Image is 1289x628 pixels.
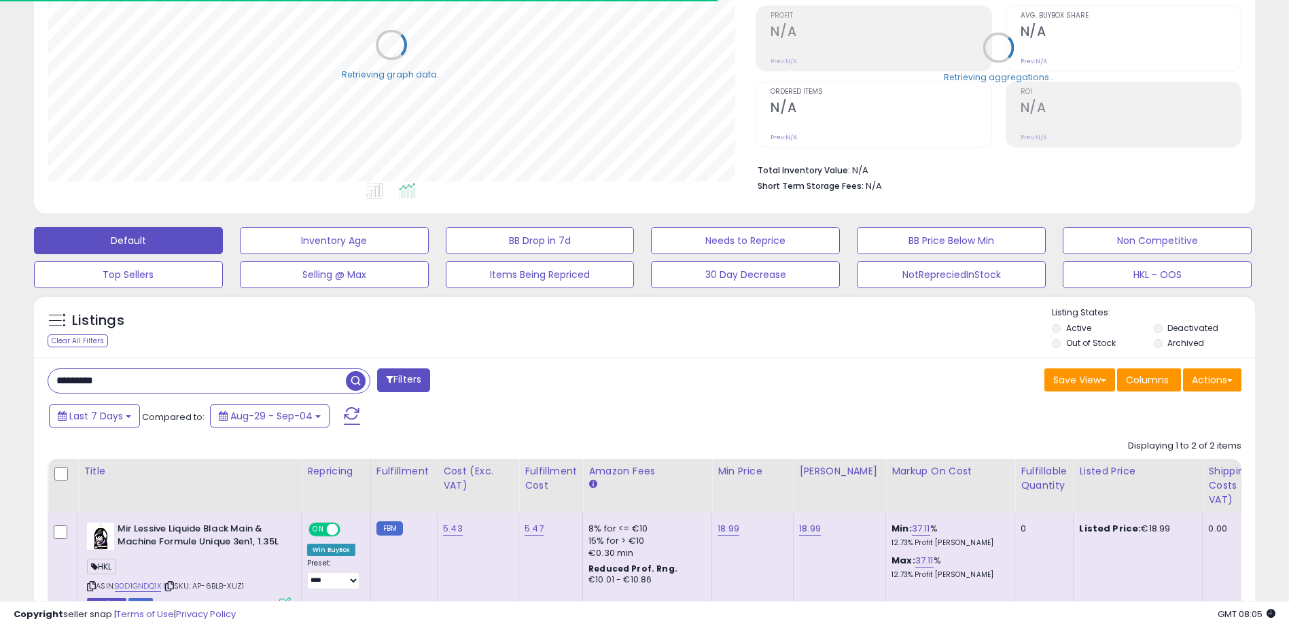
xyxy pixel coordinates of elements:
button: BB Drop in 7d [446,227,635,254]
span: Aug-29 - Sep-04 [230,409,313,423]
button: Default [34,227,223,254]
button: Last 7 Days [49,404,140,428]
div: Markup on Cost [891,464,1009,478]
span: HKL [87,559,116,574]
div: Title [84,464,296,478]
div: Clear All Filters [48,334,108,347]
button: Aug-29 - Sep-04 [210,404,330,428]
div: Fulfillment Cost [525,464,577,493]
div: seller snap | | [14,608,236,621]
b: Reduced Prof. Rng. [588,563,677,574]
button: Top Sellers [34,261,223,288]
b: Mir Lessive Liquide Black Main & Machine Formule Unique 3en1, 1.35L [118,523,283,551]
p: 12.73% Profit [PERSON_NAME] [891,538,1004,548]
button: Filters [377,368,430,392]
span: OFF [338,524,360,536]
a: 37.11 [915,554,934,568]
a: 5.47 [525,522,544,536]
a: B0D1GNDQ1X [115,580,161,592]
div: Win BuyBox [307,544,355,556]
button: Save View [1044,368,1115,391]
th: The percentage added to the cost of goods (COGS) that forms the calculator for Min & Max prices. [886,459,1015,512]
div: Preset: [307,559,360,589]
b: Listed Price: [1079,522,1141,535]
a: Terms of Use [116,608,174,621]
div: % [891,523,1004,548]
button: 30 Day Decrease [651,261,840,288]
span: FBM [128,598,153,610]
button: Selling @ Max [240,261,429,288]
button: BB Price Below Min [857,227,1046,254]
button: Needs to Reprice [651,227,840,254]
span: Columns [1126,373,1169,387]
div: Fulfillable Quantity [1021,464,1067,493]
label: Deactivated [1167,322,1218,334]
button: HKL - OOS [1063,261,1252,288]
strong: Copyright [14,608,63,621]
div: Fulfillment [376,464,431,478]
p: Listing States: [1052,307,1255,319]
p: 12.73% Profit [PERSON_NAME] [891,570,1004,580]
div: €0.30 min [588,547,701,559]
button: Inventory Age [240,227,429,254]
div: Displaying 1 to 2 of 2 items [1128,440,1241,453]
a: 18.99 [718,522,739,536]
div: Repricing [307,464,365,478]
a: 18.99 [799,522,821,536]
div: Amazon Fees [588,464,706,478]
div: [PERSON_NAME] [799,464,880,478]
div: Shipping Costs (Exc. VAT) [1208,464,1278,507]
span: 2025-09-12 08:05 GMT [1218,608,1275,621]
button: Items Being Repriced [446,261,635,288]
label: Archived [1167,337,1204,349]
div: Cost (Exc. VAT) [443,464,513,493]
button: NotRepreciedInStock [857,261,1046,288]
div: 0 [1021,523,1063,535]
button: Non Competitive [1063,227,1252,254]
button: Actions [1183,368,1241,391]
div: Retrieving aggregations.. [944,71,1053,83]
h5: Listings [72,311,124,330]
div: €10.01 - €10.86 [588,574,701,586]
div: Min Price [718,464,788,478]
button: Columns [1117,368,1181,391]
small: Amazon Fees. [588,478,597,491]
label: Active [1066,322,1091,334]
span: Last 7 Days [69,409,123,423]
div: 15% for > €10 [588,535,701,547]
div: 8% for <= €10 [588,523,701,535]
span: ON [310,524,327,536]
a: 37.11 [912,522,930,536]
b: Min: [891,522,912,535]
img: 4183joye7mL._SL40_.jpg [87,523,114,550]
span: Listings that have been deleted from Seller Central [87,598,126,610]
span: Compared to: [142,411,205,423]
label: Out of Stock [1066,337,1116,349]
b: Max: [891,554,915,567]
div: €18.99 [1079,523,1192,535]
div: 0.00 [1208,523,1273,535]
div: Retrieving graph data.. [342,68,441,80]
span: | SKU: AP-6BLB-XUZ1 [163,580,244,591]
div: Listed Price [1079,464,1197,478]
a: 5.43 [443,522,463,536]
div: % [891,555,1004,580]
small: FBM [376,521,403,536]
a: Privacy Policy [176,608,236,621]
